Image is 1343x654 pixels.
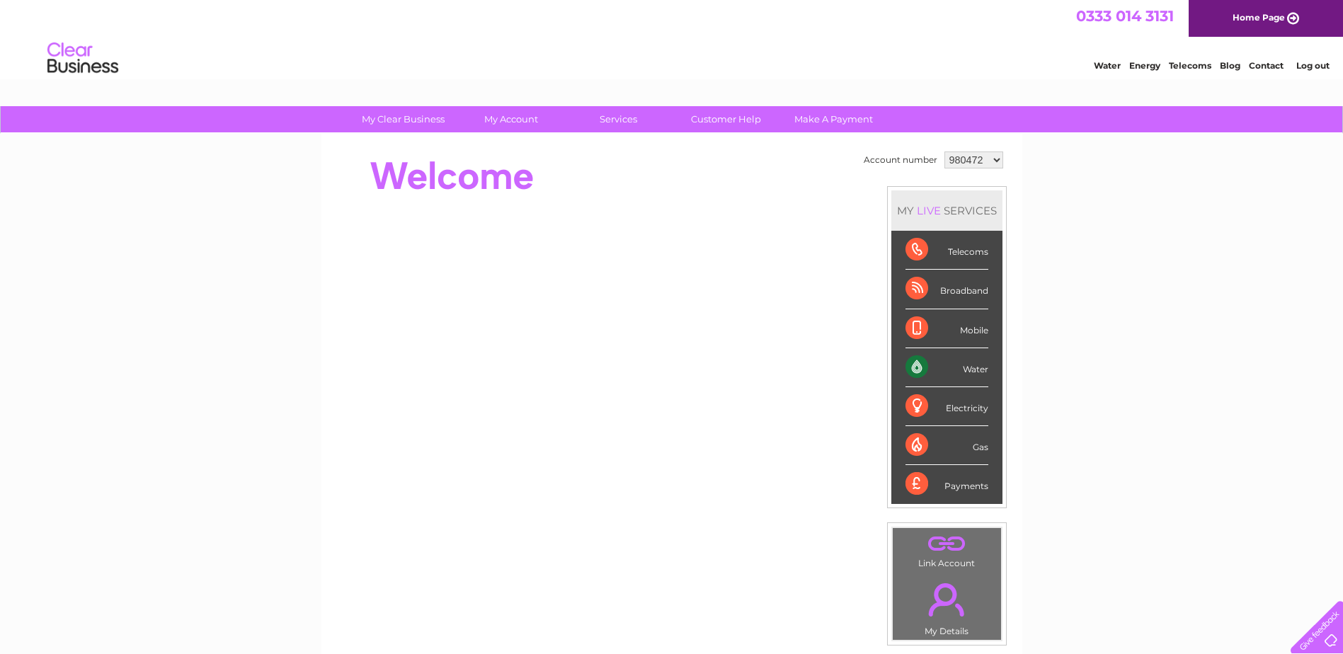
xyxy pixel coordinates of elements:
[905,426,988,465] div: Gas
[905,309,988,348] div: Mobile
[47,37,119,80] img: logo.png
[892,571,1002,641] td: My Details
[905,387,988,426] div: Electricity
[452,106,569,132] a: My Account
[1094,60,1121,71] a: Water
[345,106,462,132] a: My Clear Business
[905,348,988,387] div: Water
[892,527,1002,572] td: Link Account
[860,148,941,172] td: Account number
[914,204,944,217] div: LIVE
[1249,60,1284,71] a: Contact
[905,465,988,503] div: Payments
[1076,7,1174,25] a: 0333 014 3131
[668,106,784,132] a: Customer Help
[896,532,998,556] a: .
[775,106,892,132] a: Make A Payment
[560,106,677,132] a: Services
[1296,60,1330,71] a: Log out
[896,575,998,624] a: .
[905,270,988,309] div: Broadband
[1169,60,1211,71] a: Telecoms
[891,190,1002,231] div: MY SERVICES
[1220,60,1240,71] a: Blog
[338,8,1007,69] div: Clear Business is a trading name of Verastar Limited (registered in [GEOGRAPHIC_DATA] No. 3667643...
[905,231,988,270] div: Telecoms
[1129,60,1160,71] a: Energy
